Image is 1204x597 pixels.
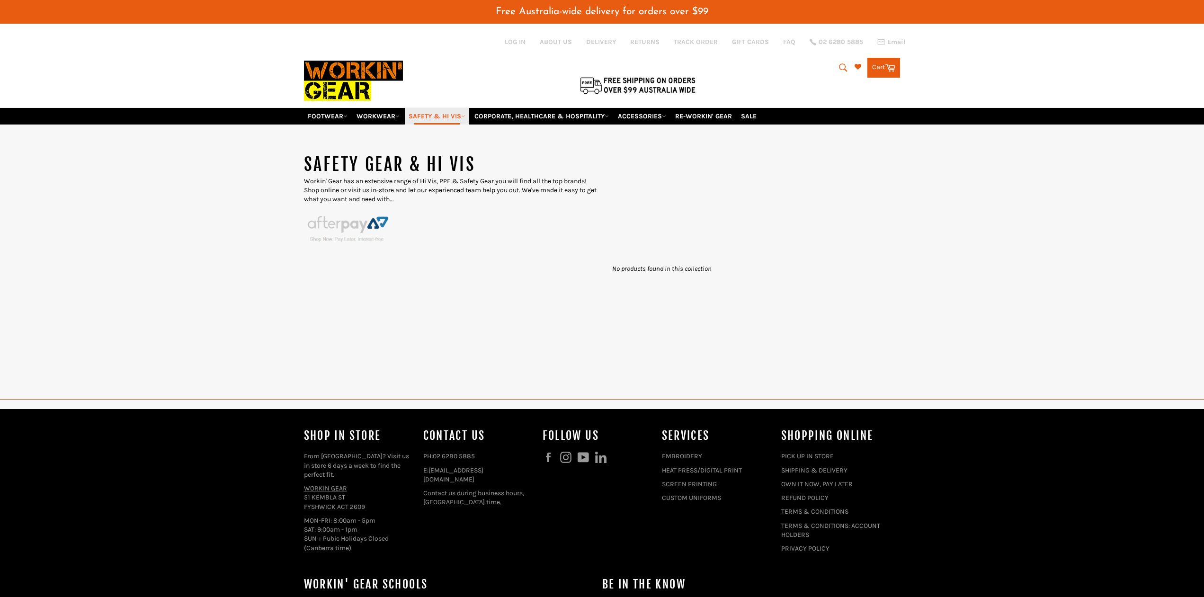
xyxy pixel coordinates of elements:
span: 02 6280 5885 [819,39,863,45]
a: EMBROIDERY [662,452,702,460]
a: SHIPPING & DELIVERY [781,466,847,474]
a: PRIVACY POLICY [781,544,829,552]
a: SAFETY & HI VIS [405,108,469,125]
a: [EMAIL_ADDRESS][DOMAIN_NAME] [423,466,483,483]
p: 51 KEMBLA ST FYSHWICK ACT 2609 [304,484,414,511]
a: RE-WORKIN' GEAR [671,108,736,125]
span: Email [887,39,905,45]
a: GIFT CARDS [732,37,769,46]
h4: WORKIN' GEAR SCHOOLS [304,577,593,592]
a: HEAT PRESS/DIGITAL PRINT [662,466,742,474]
p: Workin' Gear has an extensive range of Hi Vis, PPE & Safety Gear you will find all the top brands... [304,177,602,204]
p: E: [423,466,533,484]
h4: services [662,428,772,444]
p: MON-FRI: 8:00am - 5pm SAT: 9:00am - 1pm SUN + Pubic Holidays Closed (Canberra time) [304,516,414,552]
h4: Shop In Store [304,428,414,444]
h4: Follow us [543,428,652,444]
p: From [GEOGRAPHIC_DATA]? Visit us in store 6 days a week to find the perfect fit. [304,452,414,479]
a: TERMS & CONDITIONS [781,508,848,516]
a: FAQ [783,37,795,46]
a: REFUND POLICY [781,494,829,502]
a: DELIVERY [586,37,616,46]
a: FOOTWEAR [304,108,351,125]
a: Log in [505,38,526,46]
a: Email [877,38,905,46]
h4: Contact Us [423,428,533,444]
a: Cart [867,58,900,78]
a: ACCESSORIES [614,108,670,125]
a: CUSTOM UNIFORMS [662,494,721,502]
img: Flat $9.95 shipping Australia wide [579,75,697,95]
span: Free Australia-wide delivery for orders over $99 [496,7,708,17]
a: SALE [737,108,760,125]
a: 02 6280 5885 [433,452,475,460]
h1: SAFETY GEAR & HI VIS [304,153,602,177]
img: Workin Gear leaders in Workwear, Safety Boots, PPE, Uniforms. Australia's No.1 in Workwear [304,54,403,107]
a: CORPORATE, HEALTHCARE & HOSPITALITY [471,108,613,125]
a: PICK UP IN STORE [781,452,834,460]
a: WORKWEAR [353,108,403,125]
p: PH: [423,452,533,461]
a: TRACK ORDER [674,37,718,46]
a: TERMS & CONDITIONS: ACCOUNT HOLDERS [781,522,880,539]
a: RETURNS [630,37,660,46]
h4: SHOPPING ONLINE [781,428,891,444]
a: WORKIN GEAR [304,484,347,492]
h4: Be in the know [602,577,891,592]
a: SCREEN PRINTING [662,480,717,488]
a: ABOUT US [540,37,572,46]
a: 02 6280 5885 [810,39,863,45]
a: OWN IT NOW, PAY LATER [781,480,853,488]
em: No products found in this collection [612,265,712,273]
p: Contact us during business hours, [GEOGRAPHIC_DATA] time. [423,489,533,507]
